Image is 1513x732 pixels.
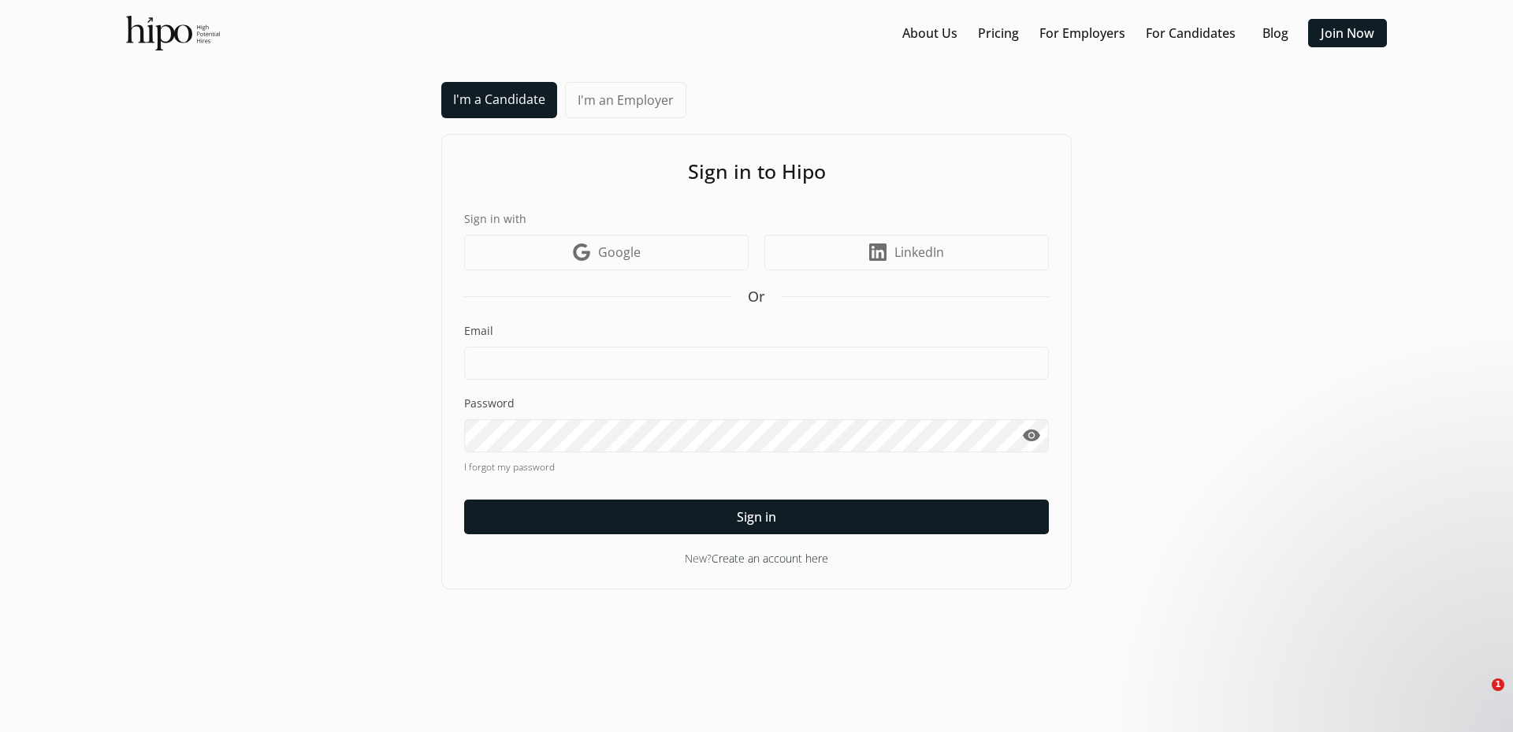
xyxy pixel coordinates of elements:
[598,243,641,262] span: Google
[1013,419,1049,452] button: visibility
[972,19,1025,47] button: Pricing
[565,82,686,118] a: I'm an Employer
[464,235,749,270] a: Google
[748,286,765,307] span: Or
[464,396,1049,411] label: Password
[894,243,944,262] span: LinkedIn
[978,24,1019,43] a: Pricing
[764,235,1049,270] a: LinkedIn
[1321,24,1374,43] a: Join Now
[902,24,957,43] a: About Us
[1022,426,1041,445] span: visibility
[126,16,220,50] img: official-logo
[1146,24,1236,43] a: For Candidates
[712,551,828,566] a: Create an account here
[1492,678,1504,691] span: 1
[464,157,1049,187] h1: Sign in to Hipo
[1262,24,1288,43] a: Blog
[464,550,1049,567] div: New?
[896,19,964,47] button: About Us
[1459,678,1497,716] iframe: Intercom live chat
[464,323,1049,339] label: Email
[1198,488,1513,689] iframe: Intercom notifications message
[737,507,776,526] span: Sign in
[1250,19,1300,47] button: Blog
[1033,19,1132,47] button: For Employers
[464,500,1049,534] button: Sign in
[1139,19,1242,47] button: For Candidates
[1308,19,1387,47] button: Join Now
[464,460,1049,474] a: I forgot my password
[1039,24,1125,43] a: For Employers
[441,82,557,118] a: I'm a Candidate
[464,210,1049,227] label: Sign in with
